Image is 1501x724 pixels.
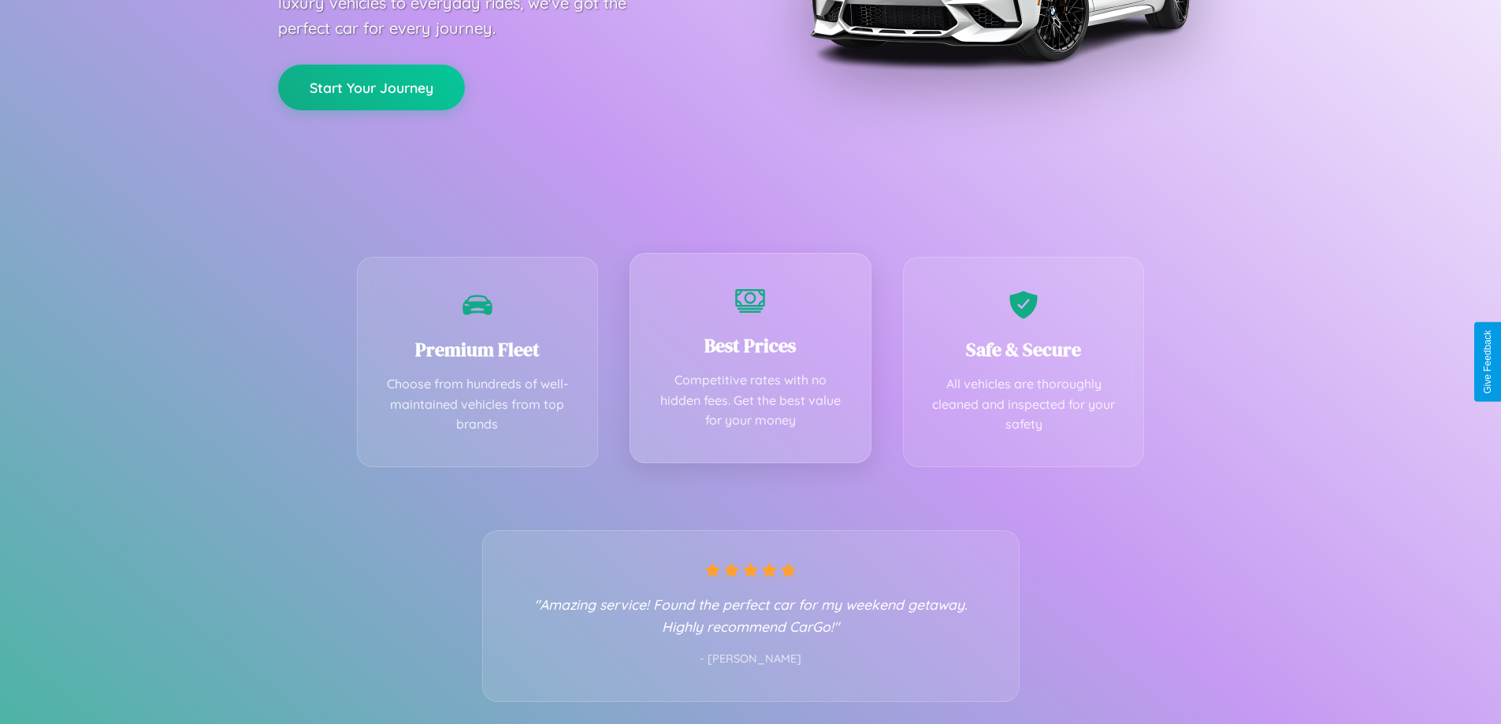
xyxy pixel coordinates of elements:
h3: Best Prices [654,332,847,358]
button: Start Your Journey [278,65,465,110]
p: - [PERSON_NAME] [515,649,987,670]
div: Give Feedback [1482,330,1493,394]
h3: Premium Fleet [381,336,574,362]
p: Competitive rates with no hidden fees. Get the best value for your money [654,370,847,431]
p: "Amazing service! Found the perfect car for my weekend getaway. Highly recommend CarGo!" [515,593,987,637]
h3: Safe & Secure [927,336,1120,362]
p: Choose from hundreds of well-maintained vehicles from top brands [381,374,574,435]
p: All vehicles are thoroughly cleaned and inspected for your safety [927,374,1120,435]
